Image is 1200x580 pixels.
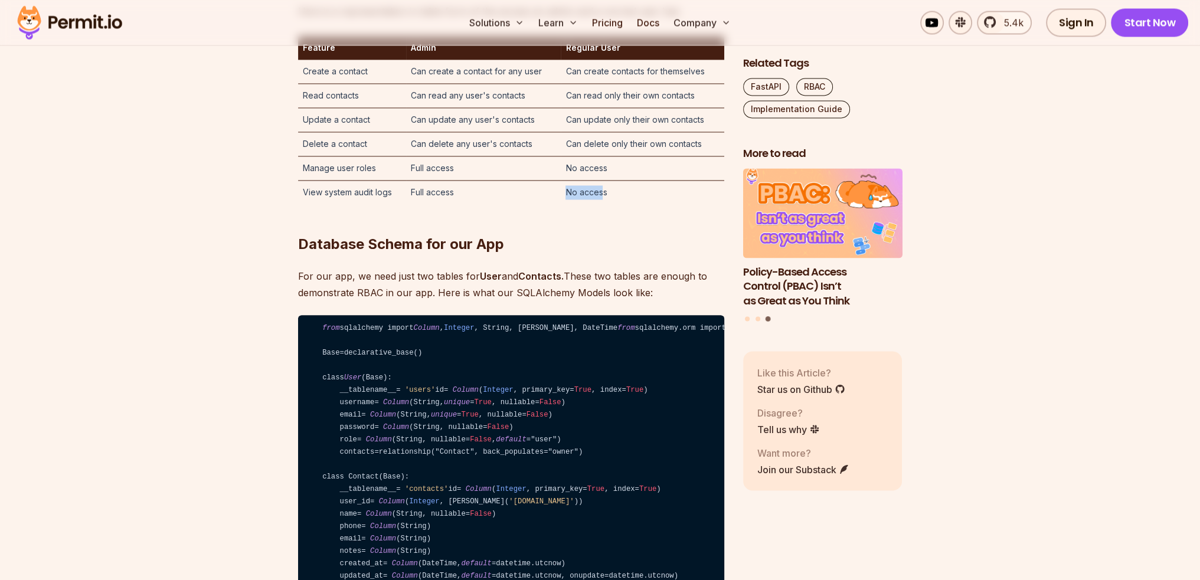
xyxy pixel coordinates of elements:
[431,411,457,419] span: unique
[757,405,820,420] p: Disagree?
[492,559,496,568] span: =
[1046,8,1107,37] a: Sign In
[570,386,574,394] span: =
[626,386,643,394] span: True
[444,386,448,394] span: =
[743,78,789,96] a: FastAPI
[444,398,470,407] span: unique
[406,60,561,84] td: Can create a contact for any user
[357,435,361,444] span: =
[366,510,392,518] span: Column
[465,11,529,34] button: Solutions
[383,398,409,407] span: Column
[466,435,470,444] span: =
[535,398,539,407] span: =
[466,485,492,493] span: Column
[298,60,407,84] td: Create a contact
[509,497,574,506] span: '[DOMAIN_NAME]'
[977,11,1032,34] a: 5.4k
[383,559,387,568] span: =
[583,485,587,493] span: =
[383,423,409,431] span: Column
[483,386,513,394] span: Integer
[518,270,564,282] strong: Contacts.
[405,485,449,493] span: 'contacts'
[470,510,492,518] span: False
[757,422,820,436] a: Tell us why
[303,42,335,53] strong: Feature
[370,535,396,543] span: Column
[298,180,407,204] td: View system audit logs
[757,382,845,396] a: Star us on Github
[361,411,365,419] span: =
[561,180,724,204] td: No access
[483,423,487,431] span: =
[414,324,440,332] span: Column
[370,547,396,555] span: Column
[574,386,591,394] span: True
[374,398,378,407] span: =
[12,2,127,42] img: Permit logo
[743,147,903,162] h2: More to read
[366,435,392,444] span: Column
[539,398,561,407] span: False
[466,510,470,518] span: =
[392,559,418,568] span: Column
[406,132,561,156] td: Can delete any user's contacts
[743,101,850,119] a: Implementation Guide
[743,169,903,323] div: Posts
[457,411,461,419] span: =
[406,83,561,107] td: Can read any user's contacts
[470,435,492,444] span: False
[444,324,474,332] span: Integer
[406,180,561,204] td: Full access
[757,445,849,460] p: Want more?
[383,572,387,580] span: =
[565,42,620,53] strong: Regular User
[743,57,903,71] h2: Related Tags
[622,386,626,394] span: =
[361,535,365,543] span: =
[527,411,548,419] span: False
[743,169,903,309] li: 3 of 3
[298,107,407,132] td: Update a contact
[374,423,378,431] span: =
[298,188,724,254] h2: Database Schema for our App
[361,547,365,555] span: =
[587,485,604,493] span: True
[461,411,478,419] span: True
[561,132,724,156] td: Can delete only their own contacts
[743,169,903,309] a: Policy-Based Access Control (PBAC) Isn’t as Great as You ThinkPolicy-Based Access Control (PBAC) ...
[997,15,1024,30] span: 5.4k
[496,485,526,493] span: Integer
[522,411,526,419] span: =
[745,316,750,321] button: Go to slide 1
[757,365,845,379] p: Like this Article?
[561,60,724,84] td: Can create contacts for themselves
[561,83,724,107] td: Can read only their own contacts
[527,435,531,444] span: =
[632,11,664,34] a: Docs
[322,324,339,332] span: from
[534,11,583,34] button: Learn
[457,485,461,493] span: =
[766,316,771,322] button: Go to slide 3
[374,448,378,456] span: =
[743,169,903,258] img: Policy-Based Access Control (PBAC) Isn’t as Great as You Think
[370,497,374,506] span: =
[461,559,491,568] span: default
[488,423,509,431] span: False
[756,316,760,321] button: Go to slide 2
[796,78,833,96] a: RBAC
[361,522,365,530] span: =
[411,42,436,53] strong: Admin
[379,497,405,506] span: Column
[635,485,639,493] span: =
[669,11,735,34] button: Company
[298,268,724,301] p: For our app, we need just two tables for and These two tables are enough to demonstrate RBAC in o...
[344,373,361,382] span: User
[298,156,407,180] td: Manage user roles
[340,349,344,357] span: =
[492,572,496,580] span: =
[396,485,400,493] span: =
